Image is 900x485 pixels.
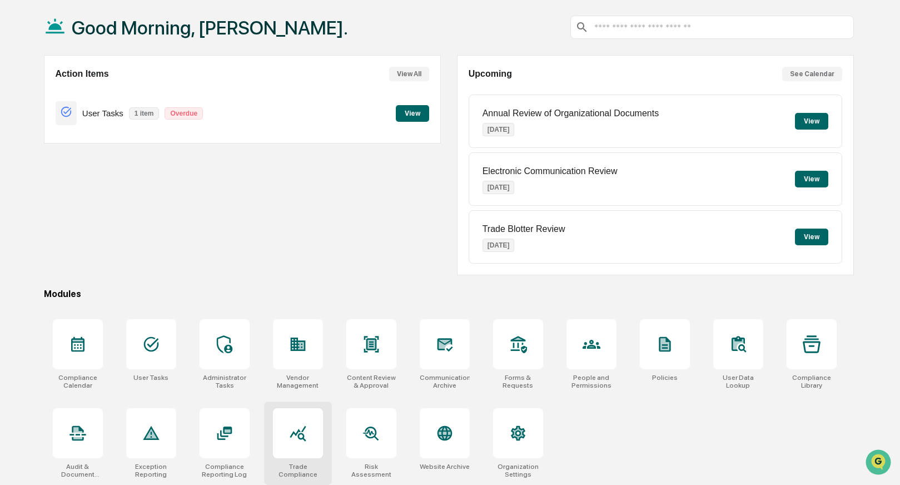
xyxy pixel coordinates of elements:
button: View [795,171,828,187]
div: Trade Compliance [273,463,323,478]
div: Organization Settings [493,463,543,478]
h2: Action Items [56,69,109,79]
p: Electronic Communication Review [483,166,618,176]
div: Compliance Calendar [53,374,103,389]
div: 🖐️ [11,141,20,150]
p: Trade Blotter Review [483,224,565,234]
div: User Tasks [133,374,168,382]
div: 🔎 [11,162,20,171]
button: View All [389,67,429,81]
iframe: Open customer support [864,448,894,478]
a: 🖐️Preclearance [7,136,76,156]
div: 🗄️ [81,141,89,150]
div: Start new chat [38,85,182,96]
div: Policies [652,374,678,382]
p: Annual Review of Organizational Documents [483,108,659,118]
button: See Calendar [782,67,842,81]
div: Administrator Tasks [200,374,250,389]
span: Data Lookup [22,161,70,172]
span: Pylon [111,189,135,197]
div: Content Review & Approval [346,374,396,389]
div: Audit & Document Logs [53,463,103,478]
div: Modules [44,289,854,299]
div: Compliance Reporting Log [200,463,250,478]
div: People and Permissions [566,374,616,389]
a: 🔎Data Lookup [7,157,74,177]
a: 🗄️Attestations [76,136,142,156]
p: How can we help? [11,23,202,41]
div: Compliance Library [787,374,837,389]
div: Exception Reporting [126,463,176,478]
div: Communications Archive [420,374,470,389]
button: View [795,229,828,245]
div: Risk Assessment [346,463,396,478]
p: Overdue [165,107,203,120]
a: View [396,107,429,118]
a: Powered byPylon [78,188,135,197]
div: Vendor Management [273,374,323,389]
p: [DATE] [483,181,515,194]
h2: Upcoming [469,69,512,79]
p: 1 item [129,107,160,120]
p: [DATE] [483,239,515,252]
div: Website Archive [420,463,470,471]
span: Preclearance [22,140,72,151]
img: 1746055101610-c473b297-6a78-478c-a979-82029cc54cd1 [11,85,31,105]
div: User Data Lookup [713,374,763,389]
div: We're available if you need us! [38,96,141,105]
div: Forms & Requests [493,374,543,389]
button: Start new chat [189,88,202,102]
h1: Good Morning, [PERSON_NAME]. [72,17,348,39]
button: View [795,113,828,130]
span: Attestations [92,140,138,151]
p: [DATE] [483,123,515,136]
p: User Tasks [82,108,123,118]
button: View [396,105,429,122]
